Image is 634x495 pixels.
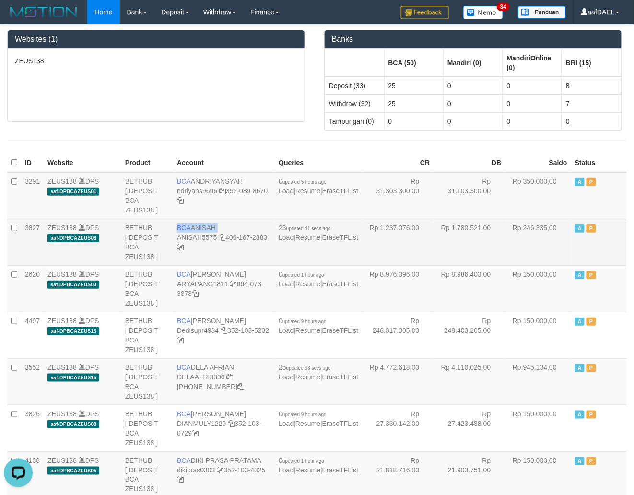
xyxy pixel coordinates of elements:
[575,178,585,186] span: Active
[575,364,585,372] span: Active
[362,219,434,265] td: Rp 1.237.076,00
[47,374,99,382] span: aaf-DPBCAZEUS15
[562,94,622,112] td: 7
[362,172,434,219] td: Rp 31.303.300,00
[15,35,297,44] h3: Websites (1)
[173,358,275,405] td: DELA AFRIANI [PHONE_NUMBER]
[444,94,503,112] td: 0
[505,405,571,451] td: Rp 150.000,00
[44,153,121,172] th: Website
[279,280,294,288] a: Load
[121,358,173,405] td: BETHUB [ DEPOSIT BCA ZEUS138 ]
[21,265,44,312] td: 2620
[177,224,191,232] span: BCA
[47,317,77,325] a: ZEUS138
[44,172,121,219] td: DPS
[177,420,226,427] a: DIANMULY1229
[322,466,358,474] a: EraseTFList
[322,280,358,288] a: EraseTFList
[173,172,275,219] td: ANDRIYANSYAH 352-089-8670
[121,312,173,358] td: BETHUB [ DEPOSIT BCA ZEUS138 ]
[322,420,358,427] a: EraseTFList
[228,420,235,427] a: Copy DIANMULY1229 to clipboard
[286,226,331,231] span: updated 41 secs ago
[44,405,121,451] td: DPS
[279,420,294,427] a: Load
[173,312,275,358] td: [PERSON_NAME] 352-103-5232
[121,153,173,172] th: Product
[47,420,99,428] span: aaf-DPBCAZEUS08
[434,172,505,219] td: Rp 31.103.300,00
[47,281,99,289] span: aaf-DPBCAZEUS03
[47,177,77,185] a: ZEUS138
[221,327,227,334] a: Copy Dedisupr4934 to clipboard
[401,6,449,19] img: Feedback.jpg
[173,405,275,451] td: [PERSON_NAME] 352-103-0729
[47,271,77,278] a: ZEUS138
[434,358,505,405] td: Rp 4.110.025,00
[322,187,358,195] a: EraseTFList
[279,224,358,241] span: | |
[503,77,562,95] td: 0
[587,224,596,233] span: Paused
[47,188,99,196] span: aaf-DPBCAZEUS01
[21,358,44,405] td: 3552
[279,271,358,288] span: | |
[192,290,199,297] a: Copy 6640733878 to clipboard
[463,6,504,19] img: Button%20Memo.svg
[21,172,44,219] td: 3291
[279,364,358,381] span: | |
[503,112,562,130] td: 0
[219,234,225,241] a: Copy ANISAH5575 to clipboard
[4,4,33,33] button: Open LiveChat chat widget
[322,234,358,241] a: EraseTFList
[173,153,275,172] th: Account
[325,77,385,95] td: Deposit (33)
[362,312,434,358] td: Rp 248.317.005,00
[434,219,505,265] td: Rp 1.780.521,00
[295,327,320,334] a: Resume
[562,112,622,130] td: 0
[47,224,77,232] a: ZEUS138
[295,187,320,195] a: Resume
[587,318,596,326] span: Paused
[518,6,566,19] img: panduan.png
[230,280,237,288] a: Copy ARYAPANG1811 to clipboard
[444,49,503,77] th: Group: activate to sort column ascending
[279,410,358,427] span: | |
[279,410,327,418] span: 0
[434,265,505,312] td: Rp 8.986.403,00
[322,327,358,334] a: EraseTFList
[177,187,217,195] a: ndriyans9696
[279,187,294,195] a: Load
[332,35,614,44] h3: Banks
[362,405,434,451] td: Rp 27.330.142,00
[587,457,596,465] span: Paused
[279,317,327,325] span: 0
[295,420,320,427] a: Resume
[295,280,320,288] a: Resume
[505,358,571,405] td: Rp 945.134,00
[47,364,77,371] a: ZEUS138
[177,336,184,344] a: Copy 3521035232 to clipboard
[177,410,191,418] span: BCA
[505,312,571,358] td: Rp 150.000,00
[444,112,503,130] td: 0
[575,318,585,326] span: Active
[505,153,571,172] th: Saldo
[44,358,121,405] td: DPS
[575,457,585,465] span: Active
[322,373,358,381] a: EraseTFList
[279,457,324,464] span: 0
[279,234,294,241] a: Load
[219,187,226,195] a: Copy ndriyans9696 to clipboard
[279,457,358,474] span: | |
[503,94,562,112] td: 0
[434,405,505,451] td: Rp 27.423.488,00
[121,219,173,265] td: BETHUB [ DEPOSIT BCA ZEUS138 ]
[47,467,99,475] span: aaf-DPBCAZEUS05
[384,77,444,95] td: 25
[15,56,297,66] p: ZEUS138
[177,373,225,381] a: DELAAFRI3096
[177,280,228,288] a: ARYAPANG1811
